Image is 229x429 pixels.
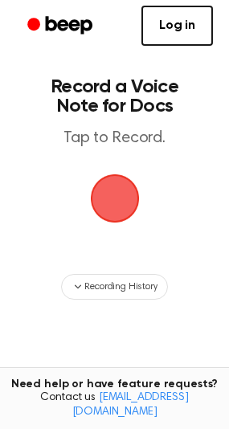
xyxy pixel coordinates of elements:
[16,10,107,42] a: Beep
[29,77,200,116] h1: Record a Voice Note for Docs
[141,6,213,46] a: Log in
[61,274,167,300] button: Recording History
[29,129,200,149] p: Tap to Record.
[91,174,139,223] button: Beep Logo
[10,391,219,419] span: Contact us
[84,280,157,294] span: Recording History
[72,392,189,418] a: [EMAIL_ADDRESS][DOMAIN_NAME]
